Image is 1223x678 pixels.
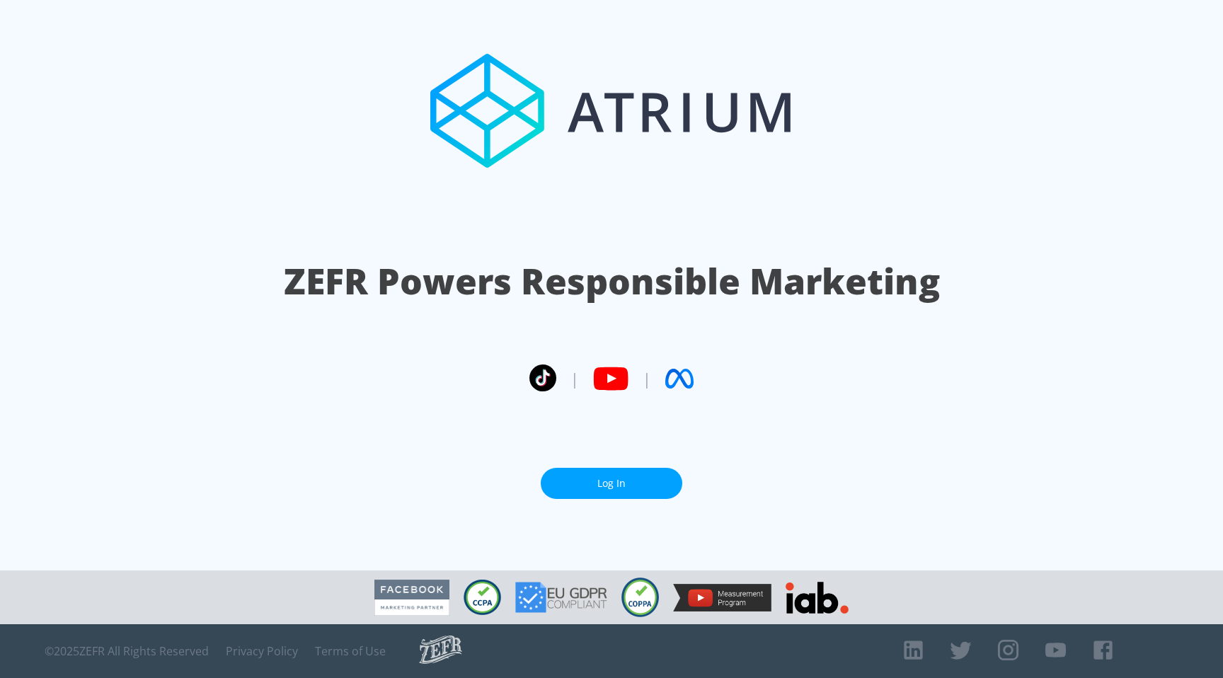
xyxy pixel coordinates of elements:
img: YouTube Measurement Program [673,584,771,611]
span: | [643,368,651,389]
img: Facebook Marketing Partner [374,580,449,616]
h1: ZEFR Powers Responsible Marketing [284,257,940,306]
img: CCPA Compliant [464,580,501,615]
span: | [570,368,579,389]
a: Log In [541,468,682,500]
span: © 2025 ZEFR All Rights Reserved [45,644,209,658]
a: Terms of Use [315,644,386,658]
img: IAB [786,582,849,614]
img: GDPR Compliant [515,582,607,613]
img: COPPA Compliant [621,578,659,617]
a: Privacy Policy [226,644,298,658]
